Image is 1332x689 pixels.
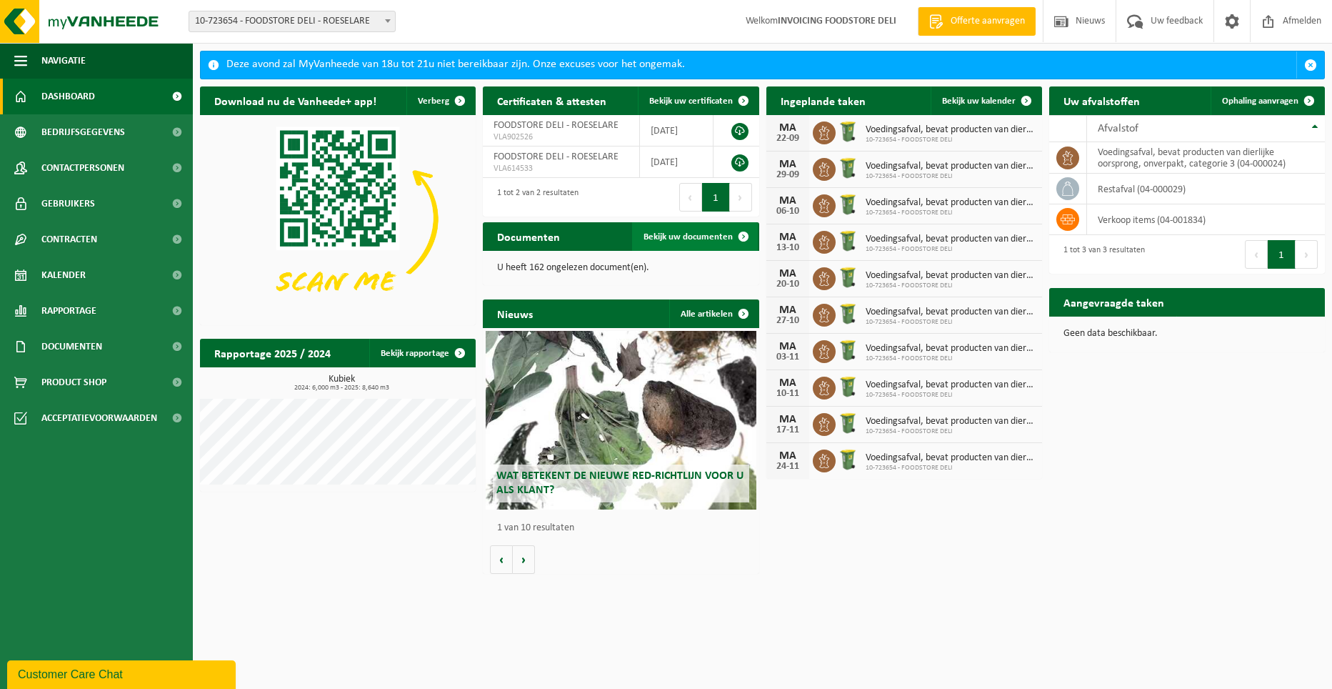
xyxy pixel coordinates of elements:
[41,114,125,150] span: Bedrijfsgegevens
[189,11,396,32] span: 10-723654 - FOODSTORE DELI - ROESELARE
[1245,240,1268,269] button: Previous
[702,183,730,212] button: 1
[866,161,1035,172] span: Voedingsafval, bevat producten van dierlijke oorsprong, onverpakt, categorie 3
[866,318,1035,327] span: 10-723654 - FOODSTORE DELI
[483,86,621,114] h2: Certificaten & attesten
[207,375,476,392] h3: Kubiek
[836,119,860,144] img: WB-0240-HPE-GN-50
[773,195,802,207] div: MA
[730,183,752,212] button: Next
[836,302,860,326] img: WB-0240-HPE-GN-50
[836,192,860,217] img: WB-0240-HPE-GN-50
[644,232,733,242] span: Bekijk uw documenten
[1098,123,1138,134] span: Afvalstof
[866,380,1035,391] span: Voedingsafval, bevat producten van dierlijke oorsprong, onverpakt, categorie 3
[866,416,1035,427] span: Voedingsafval, bevat producten van dierlijke oorsprong, onverpakt, categorie 3
[640,147,713,178] td: [DATE]
[931,86,1041,115] a: Bekijk uw kalender
[773,450,802,462] div: MA
[836,375,860,399] img: WB-0240-HPE-GN-50
[41,329,102,365] span: Documenten
[866,282,1035,290] span: 10-723654 - FOODSTORE DELI
[483,222,574,250] h2: Documenten
[836,411,860,435] img: WB-0240-HPE-GN-50
[41,257,86,293] span: Kalender
[226,51,1296,79] div: Deze avond zal MyVanheede van 18u tot 21u niet bereikbaar zijn. Onze excuses voor het ongemak.
[490,182,579,213] div: 1 tot 2 van 2 resultaten
[773,159,802,170] div: MA
[486,331,756,510] a: Wat betekent de nieuwe RED-richtlijn voor u als klant?
[1049,86,1154,114] h2: Uw afvalstoffen
[494,152,619,162] span: FOODSTORE DELI - ROESELARE
[866,197,1035,209] span: Voedingsafval, bevat producten van dierlijke oorsprong, onverpakt, categorie 3
[836,156,860,180] img: WB-0240-HPE-GN-50
[1222,96,1298,106] span: Ophaling aanvragen
[836,265,860,289] img: WB-0240-HPE-GN-50
[866,270,1035,282] span: Voedingsafval, bevat producten van dierlijke oorsprong, onverpakt, categorie 3
[496,470,743,495] span: Wat betekent de nieuwe RED-richtlijn voor u als klant?
[773,377,802,389] div: MA
[640,115,713,147] td: [DATE]
[41,365,106,400] span: Product Shop
[866,355,1035,363] span: 10-723654 - FOODSTORE DELI
[947,14,1028,29] span: Offerte aanvragen
[649,96,733,106] span: Bekijk uw certificaten
[866,307,1035,318] span: Voedingsafval, bevat producten van dierlijke oorsprong, onverpakt, categorie 3
[41,186,95,222] span: Gebruikers
[773,304,802,316] div: MA
[773,462,802,472] div: 24-11
[200,339,345,367] h2: Rapportage 2025 / 2024
[773,341,802,352] div: MA
[773,134,802,144] div: 22-09
[1268,240,1296,269] button: 1
[773,352,802,362] div: 03-11
[773,207,802,217] div: 06-10
[773,389,802,399] div: 10-11
[866,172,1035,181] span: 10-723654 - FOODSTORE DELI
[41,222,97,257] span: Contracten
[406,86,474,115] button: Verberg
[494,132,629,143] span: VLA902526
[632,222,758,251] a: Bekijk uw documenten
[497,523,751,533] p: 1 van 10 resultaten
[836,338,860,362] img: WB-0240-HPE-GN-50
[773,243,802,253] div: 13-10
[866,343,1035,355] span: Voedingsafval, bevat producten van dierlijke oorsprong, onverpakt, categorie 3
[866,136,1035,144] span: 10-723654 - FOODSTORE DELI
[41,150,124,186] span: Contactpersonen
[866,124,1035,136] span: Voedingsafval, bevat producten van dierlijke oorsprong, onverpakt, categorie 3
[41,79,95,114] span: Dashboard
[866,427,1035,436] span: 10-723654 - FOODSTORE DELI
[1056,239,1145,270] div: 1 tot 3 van 3 resultaten
[679,183,702,212] button: Previous
[773,268,802,279] div: MA
[766,86,880,114] h2: Ingeplande taken
[497,263,744,273] p: U heeft 162 ongelezen document(en).
[836,447,860,472] img: WB-0240-HPE-GN-50
[1063,329,1311,339] p: Geen data beschikbaar.
[778,16,896,26] strong: INVOICING FOODSTORE DELI
[1087,174,1325,204] td: restafval (04-000029)
[866,464,1035,472] span: 10-723654 - FOODSTORE DELI
[494,120,619,131] span: FOODSTORE DELI - ROESELARE
[638,86,758,115] a: Bekijk uw certificaten
[866,452,1035,464] span: Voedingsafval, bevat producten van dierlijke oorsprong, onverpakt, categorie 3
[773,279,802,289] div: 20-10
[41,43,86,79] span: Navigatie
[200,115,476,322] img: Download de VHEPlus App
[836,229,860,253] img: WB-0240-HPE-GN-50
[773,316,802,326] div: 27-10
[1087,204,1325,235] td: verkoop items (04-001834)
[669,299,758,328] a: Alle artikelen
[483,299,547,327] h2: Nieuws
[1211,86,1323,115] a: Ophaling aanvragen
[942,96,1016,106] span: Bekijk uw kalender
[418,96,449,106] span: Verberg
[494,163,629,174] span: VLA614533
[207,385,476,392] span: 2024: 6,000 m3 - 2025: 8,640 m3
[1296,240,1318,269] button: Next
[1087,142,1325,174] td: voedingsafval, bevat producten van dierlijke oorsprong, onverpakt, categorie 3 (04-000024)
[490,545,513,574] button: Vorige
[369,339,474,367] a: Bekijk rapportage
